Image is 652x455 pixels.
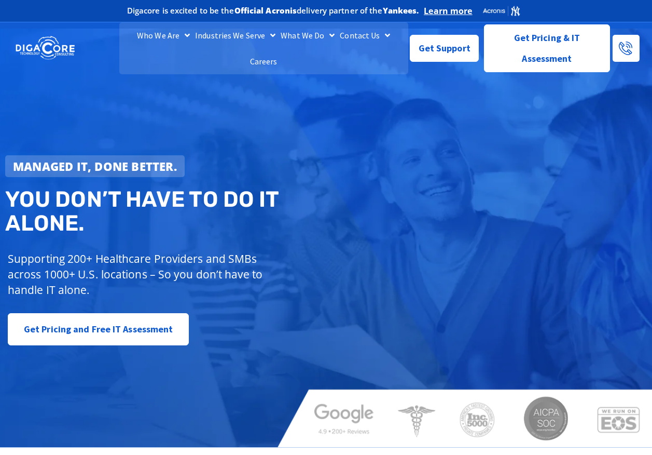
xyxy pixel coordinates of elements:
h2: You don’t have to do IT alone. [5,188,333,235]
b: Yankees. [383,5,419,16]
a: Get Pricing and Free IT Assessment [8,313,189,345]
strong: Managed IT, done better. [13,158,177,174]
a: Learn more [424,6,472,16]
span: Get Pricing & IT Assessment [492,28,602,69]
a: Careers [247,48,280,74]
a: Managed IT, done better. [5,155,185,177]
img: DigaCore Technology Consulting [16,35,75,61]
a: Who We Are [134,22,192,48]
p: Supporting 200+ Healthcare Providers and SMBs across 1000+ U.S. locations – So you don’t have to ... [8,251,274,298]
a: What We Do [278,22,337,48]
a: Industries We Serve [192,22,278,48]
a: Get Support [410,35,479,62]
nav: Menu [119,22,408,74]
b: Official Acronis [234,5,297,16]
h2: Digacore is excited to be the delivery partner of the [127,7,419,15]
span: Get Support [419,38,470,59]
img: Acronis [482,5,521,17]
a: Contact Us [337,22,393,48]
a: Get Pricing & IT Assessment [484,24,610,72]
span: Get Pricing and Free IT Assessment [24,319,173,340]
